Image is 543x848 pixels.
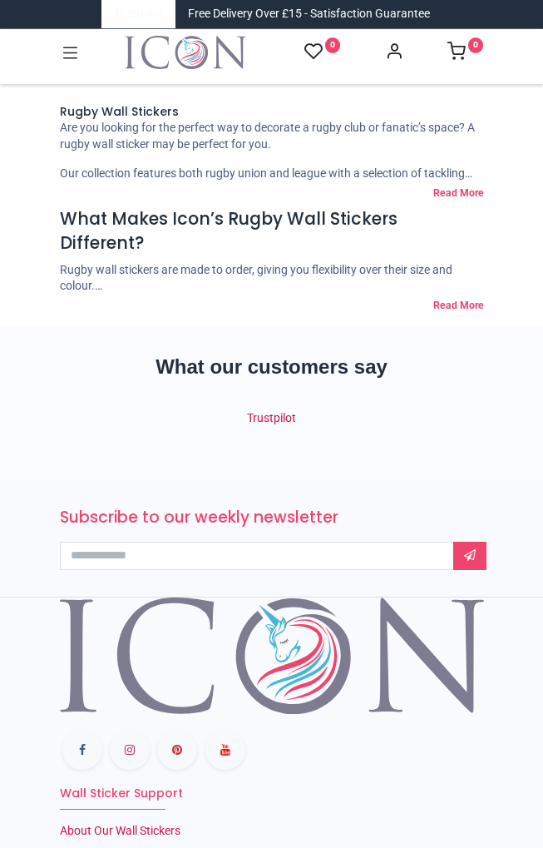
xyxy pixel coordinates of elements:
[60,120,484,152] p: Are you looking for the perfect way to decorate a rugby club or fanatic’s space? A rugby wall sti...
[60,353,484,381] h2: What our customers say
[188,6,430,22] div: Free Delivery Over £15 - Satisfaction Guarantee
[385,47,403,60] a: Account Info
[60,207,484,255] h4: What Makes Icon’s Rugby Wall Stickers Different?
[447,47,484,60] a: 0
[60,166,484,182] p: Our collection features both rugby union and league with a selection of tackling players, passed ...
[125,36,246,69] img: Icon Wall Stickers
[60,786,484,802] h6: Wall Sticker Support
[60,104,484,121] h1: Rugby Wall Stickers
[325,37,341,53] sup: 0
[60,507,484,529] h3: Subscribe to our weekly newsletter
[60,824,180,837] a: About Our Wall Stickers
[60,262,484,295] p: Rugby wall stickers are made to order, giving you flexibility over their size and colour.
[114,6,163,22] a: Trustpilot
[125,36,246,69] a: Logo of Icon Wall Stickers
[304,42,341,62] a: 0
[247,411,296,424] a: Trustpilot
[468,37,484,53] sup: 0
